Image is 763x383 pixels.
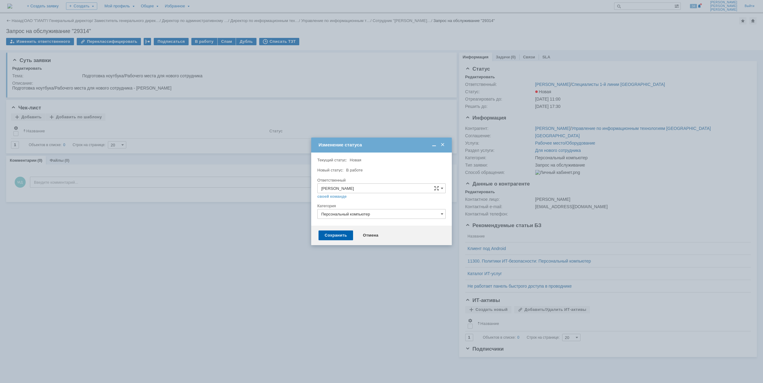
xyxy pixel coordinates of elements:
[317,168,344,172] label: Новый статус:
[350,158,361,162] span: Новая
[346,168,363,172] span: В работе
[317,194,347,199] a: своей команде
[319,142,446,148] div: Изменение статуса
[317,158,347,162] label: Текущий статус:
[431,142,437,148] span: Свернуть (Ctrl + M)
[317,204,444,208] div: Категория
[434,186,439,191] span: Сложная форма
[440,142,446,148] span: Закрыть
[317,178,444,182] div: Ответственный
